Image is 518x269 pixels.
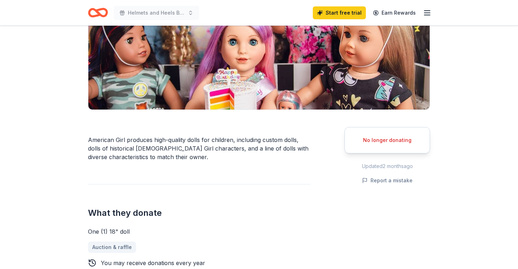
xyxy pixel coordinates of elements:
[88,242,136,253] a: Auction & raffle
[88,136,310,161] div: American Girl produces high-quality dolls for children, including custom dolls, dolls of historic...
[313,6,366,19] a: Start free trial
[88,4,108,21] a: Home
[362,176,413,185] button: Report a mistake
[114,6,199,20] button: Helmets and Heels Boutque Shopping and Fashion Show
[353,136,421,144] div: No longer donating
[369,6,420,19] a: Earn Rewards
[128,9,185,17] span: Helmets and Heels Boutque Shopping and Fashion Show
[88,207,310,219] h2: What they donate
[88,227,310,236] div: One (1) 18" doll
[345,162,430,171] div: Updated 2 months ago
[101,259,205,267] div: You may receive donations every year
